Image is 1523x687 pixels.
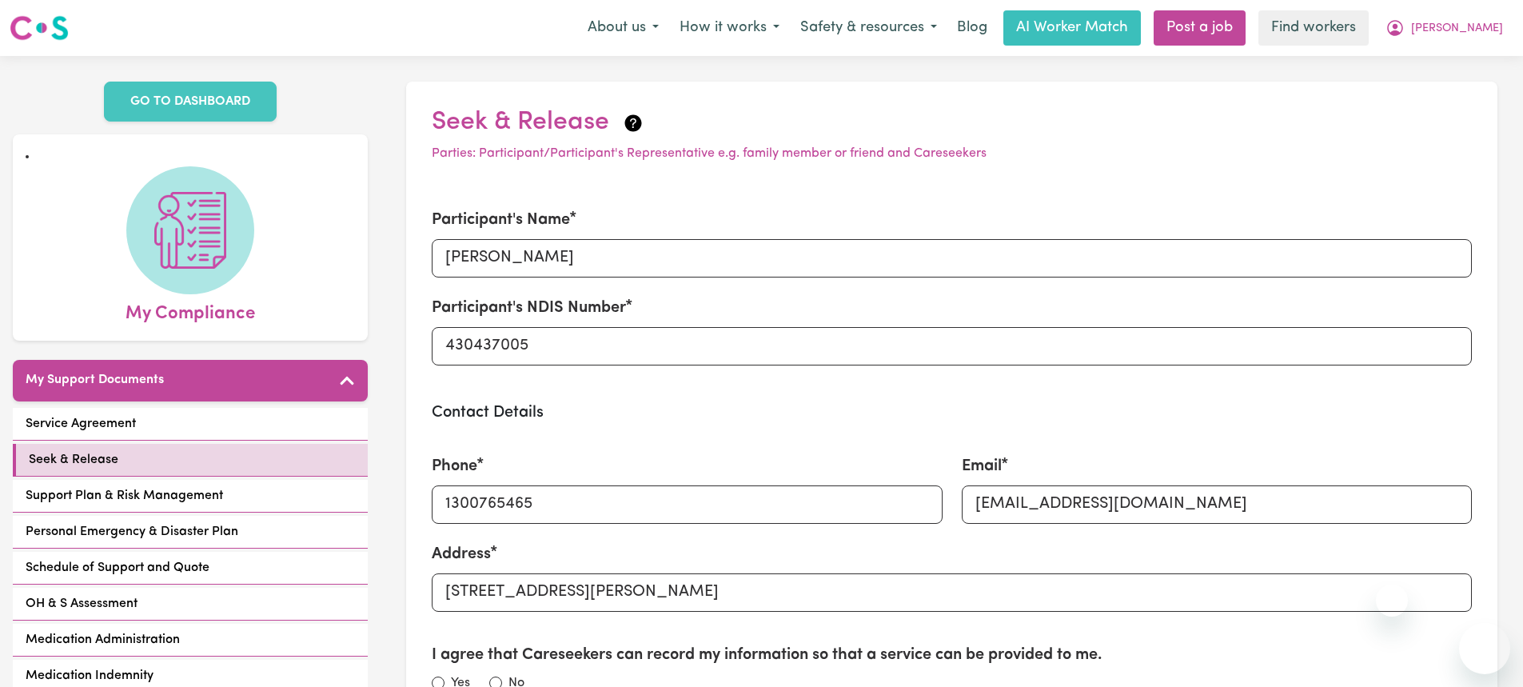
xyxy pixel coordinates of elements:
span: Schedule of Support and Quote [26,558,209,577]
button: My Support Documents [13,360,368,401]
a: Careseekers logo [10,10,69,46]
a: Blog [947,10,997,46]
label: Participant's NDIS Number [432,296,626,320]
label: Participant's Name [432,208,570,232]
img: Careseekers logo [10,14,69,42]
button: My Account [1375,11,1513,45]
a: Service Agreement [13,408,368,441]
label: Phone [432,454,477,478]
a: GO TO DASHBOARD [104,82,277,122]
span: Service Agreement [26,414,136,433]
span: Seek & Release [29,450,118,469]
label: Address [432,542,491,566]
button: About us [577,11,669,45]
iframe: Close message [1376,585,1408,617]
label: I agree that Careseekers can record my information so that a service can be provided to me. [432,643,1102,667]
a: AI Worker Match [1003,10,1141,46]
label: Email [962,454,1002,478]
h2: Seek & Release [432,107,1472,138]
a: Post a job [1154,10,1246,46]
button: How it works [669,11,790,45]
a: Personal Emergency & Disaster Plan [13,516,368,549]
span: Medication Administration [26,630,180,649]
span: Personal Emergency & Disaster Plan [26,522,238,541]
h3: Contact Details [432,403,1472,422]
a: Medication Administration [13,624,368,657]
span: Support Plan & Risk Management [26,486,223,505]
h5: My Support Documents [26,373,164,388]
a: Support Plan & Risk Management [13,480,368,513]
iframe: Button to launch messaging window [1459,623,1510,674]
a: OH & S Assessment [13,588,368,621]
p: Parties: Participant/Participant's Representative e.g. family member or friend and Careseekers [432,144,1472,163]
a: My Compliance [26,166,355,328]
span: My Compliance [126,294,255,328]
span: Medication Indemnity [26,666,153,685]
a: Schedule of Support and Quote [13,552,368,585]
a: Seek & Release [13,444,368,477]
a: Find workers [1258,10,1369,46]
span: OH & S Assessment [26,594,138,613]
span: [PERSON_NAME] [1411,20,1503,38]
button: Safety & resources [790,11,947,45]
